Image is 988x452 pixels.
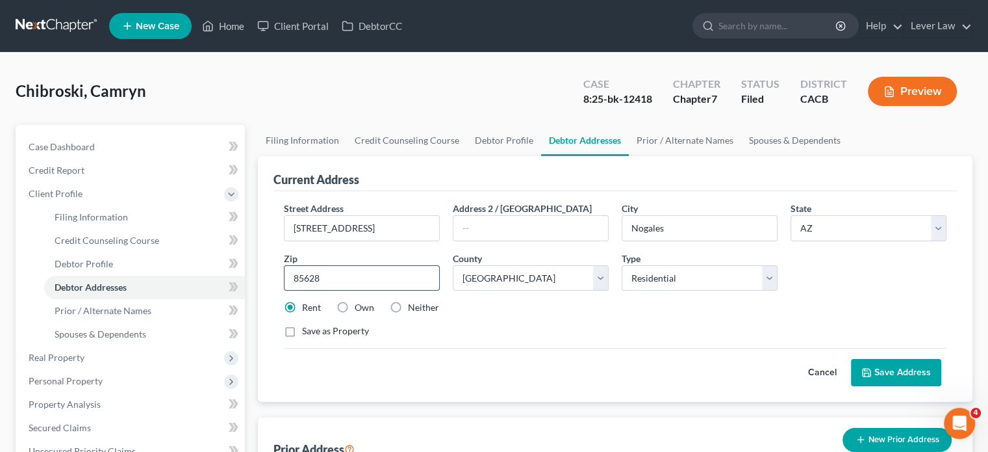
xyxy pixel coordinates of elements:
[859,14,903,38] a: Help
[302,301,321,314] label: Rent
[791,203,811,214] span: State
[55,235,159,246] span: Credit Counseling Course
[541,125,629,156] a: Debtor Addresses
[741,92,779,107] div: Filed
[970,408,981,418] span: 4
[800,92,847,107] div: CACB
[904,14,972,38] a: Lever Law
[29,165,84,176] span: Credit Report
[302,325,369,338] label: Save as Property
[673,92,720,107] div: Chapter
[251,14,335,38] a: Client Portal
[284,265,440,291] input: XXXXX
[622,216,777,241] input: Enter city...
[44,229,245,252] a: Credit Counseling Course
[284,253,298,264] span: Zip
[583,92,652,107] div: 8:25-bk-12418
[44,276,245,299] a: Debtor Addresses
[741,77,779,92] div: Status
[29,352,84,363] span: Real Property
[453,216,608,241] input: --
[55,282,127,293] span: Debtor Addresses
[800,77,847,92] div: District
[29,141,95,152] span: Case Dashboard
[711,92,717,105] span: 7
[55,328,146,339] span: Spouses & Dependents
[851,359,941,386] button: Save Address
[583,77,652,92] div: Case
[18,416,245,440] a: Secured Claims
[335,14,409,38] a: DebtorCC
[355,301,374,314] label: Own
[55,258,113,269] span: Debtor Profile
[258,125,347,156] a: Filing Information
[285,216,439,241] input: Enter street address
[273,172,359,187] div: Current Address
[347,125,467,156] a: Credit Counseling Course
[408,301,439,314] label: Neither
[741,125,848,156] a: Spouses & Dependents
[18,393,245,416] a: Property Analysis
[44,299,245,323] a: Prior / Alternate Names
[18,159,245,182] a: Credit Report
[868,77,957,106] button: Preview
[467,125,541,156] a: Debtor Profile
[55,211,128,222] span: Filing Information
[622,203,638,214] span: City
[453,253,482,264] span: County
[284,203,344,214] span: Street Address
[29,422,91,433] span: Secured Claims
[55,305,151,316] span: Prior / Alternate Names
[842,428,952,452] button: New Prior Address
[44,323,245,346] a: Spouses & Dependents
[44,206,245,229] a: Filing Information
[196,14,251,38] a: Home
[622,252,640,265] label: Type
[453,202,592,215] label: Address 2 / [GEOGRAPHIC_DATA]
[673,77,720,92] div: Chapter
[29,399,101,410] span: Property Analysis
[718,14,837,38] input: Search by name...
[44,252,245,276] a: Debtor Profile
[16,81,146,100] span: Chibroski, Camryn
[629,125,741,156] a: Prior / Alternate Names
[794,360,851,386] button: Cancel
[944,408,975,439] iframe: Intercom live chat
[29,375,103,386] span: Personal Property
[136,21,179,31] span: New Case
[29,188,82,199] span: Client Profile
[18,135,245,159] a: Case Dashboard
